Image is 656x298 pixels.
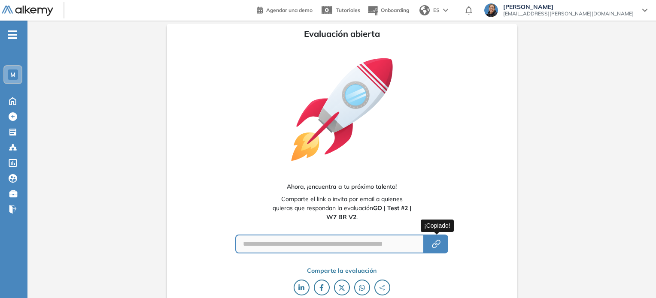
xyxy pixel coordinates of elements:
span: [PERSON_NAME] [503,3,634,10]
span: Onboarding [381,7,409,13]
span: Agendar una demo [266,7,313,13]
span: [EMAIL_ADDRESS][PERSON_NAME][DOMAIN_NAME] [503,10,634,17]
span: Tutoriales [336,7,360,13]
img: arrow [443,9,448,12]
span: Comparte el link o invita por email a quienes quieras que respondan la evaluación . [272,195,411,222]
img: Logo [2,6,53,16]
span: Comparte la evaluación [307,266,377,275]
div: ¡Copiado! [421,220,454,232]
i: - [8,34,17,36]
img: world [419,5,430,15]
a: Agendar una demo [257,4,313,15]
span: Evaluación abierta [304,27,380,40]
span: M [10,71,15,78]
span: ES [433,6,440,14]
button: Onboarding [367,1,409,20]
span: Ahora, ¡encuentra a tu próximo talento! [287,182,397,191]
